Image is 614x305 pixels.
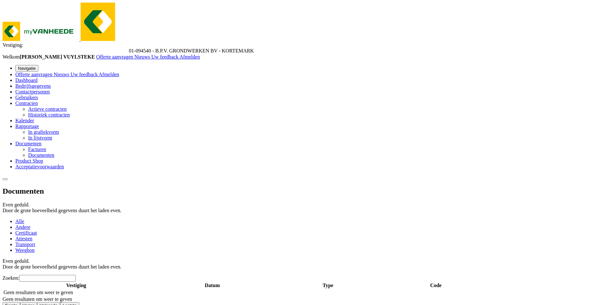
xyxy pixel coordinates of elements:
a: Acceptatievoorwaarden [15,164,64,169]
a: Transport [15,242,35,247]
div: Geen resultaten om weer te geven [3,296,611,302]
span: Nieuws [54,72,69,77]
a: Nieuws [54,72,71,77]
button: Navigatie [15,65,38,72]
a: Contracten [15,100,38,106]
a: Historiek contracten [28,112,70,117]
h2: Documenten [3,187,611,196]
img: myVanheede [3,22,79,41]
a: Dashboard [15,77,37,83]
span: Type [323,283,333,288]
span: Offerte aanvragen [96,54,133,60]
span: 01-094540 - B.P.V. GRONDWERKEN BV - KORTEMARK [129,48,254,53]
span: Code [430,283,442,288]
span: Vestiging: [3,42,23,48]
a: Certificaat [15,230,37,236]
a: In lijstvorm [28,135,52,140]
span: Navigatie [18,66,36,71]
a: Documenten [15,141,42,146]
a: Nieuws [134,54,151,60]
a: Gebruikers [15,95,38,100]
a: Offerte aanvragen [96,54,135,60]
span: Datum [205,283,220,288]
span: Nieuws [134,54,150,60]
a: Actieve contracten [28,106,67,112]
a: Alle [15,219,24,224]
a: Weegbon [15,247,35,253]
strong: [PERSON_NAME] VUYLSTEKE [20,54,95,60]
a: Andere [15,224,30,230]
a: Afmelden [179,54,200,60]
a: Afmelden [99,72,119,77]
a: Attesten [15,236,32,241]
a: Offerte aanvragen [15,72,54,77]
span: Offerte aanvragen [15,72,52,77]
label: Zoeken: [3,275,19,281]
span: Vestiging [66,283,86,288]
p: Even geduld. Door de grote hoeveelheid gegevens duurt het laden even. [3,202,611,213]
a: Facturen [28,147,46,152]
a: Uw feedback [151,54,179,60]
a: Bedrijfsgegevens [15,83,51,89]
a: Rapportage [15,124,39,129]
span: Uw feedback [71,72,98,77]
iframe: chat widget [3,291,107,305]
td: Geen resultaten om weer te geven [3,289,611,296]
p: Even geduld. Door de grote hoeveelheid gegevens duurt het laden even. [3,258,611,270]
span: Uw feedback [151,54,178,60]
a: Documenten [28,152,54,158]
span: Welkom [3,54,96,60]
img: myVanheede [81,3,115,41]
a: Uw feedback [71,72,99,77]
a: Kalender [15,118,34,123]
a: In grafiekvorm [28,129,59,135]
a: Product Shop [15,158,43,164]
a: Contactpersonen [15,89,50,94]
